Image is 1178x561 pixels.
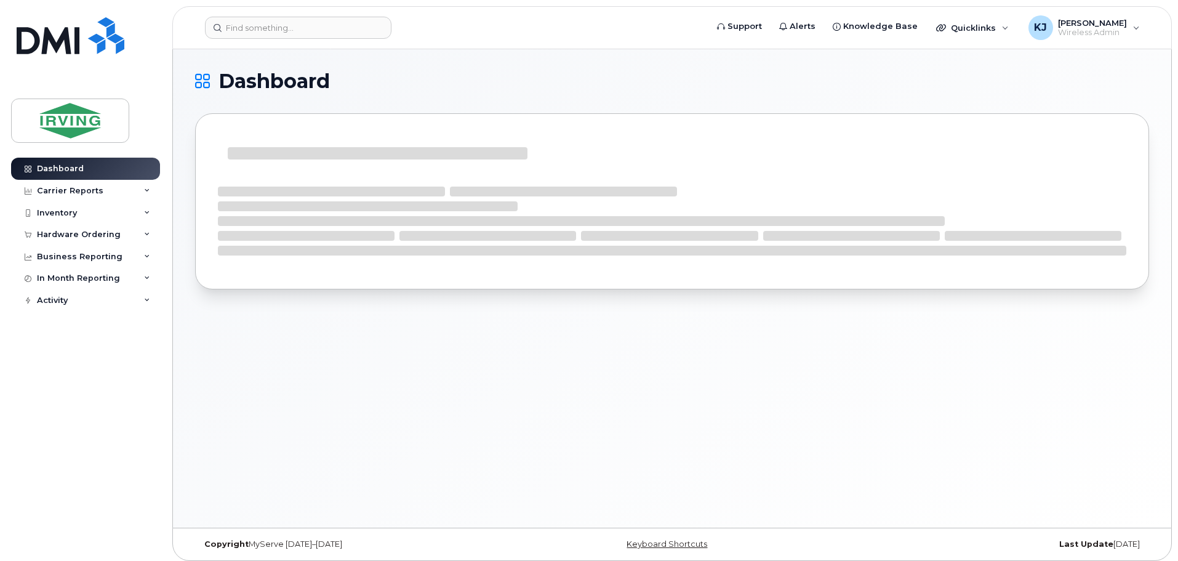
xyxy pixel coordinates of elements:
div: [DATE] [831,539,1149,549]
div: MyServe [DATE]–[DATE] [195,539,513,549]
a: Keyboard Shortcuts [627,539,707,549]
span: Dashboard [218,72,330,91]
strong: Copyright [204,539,249,549]
strong: Last Update [1059,539,1113,549]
